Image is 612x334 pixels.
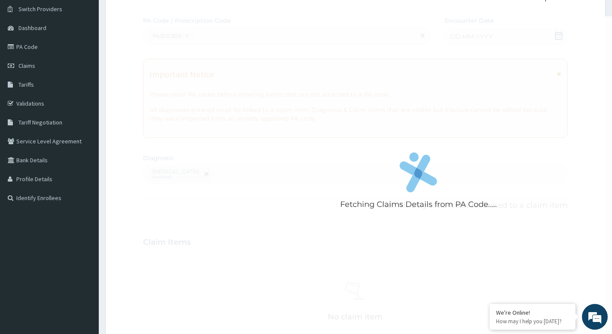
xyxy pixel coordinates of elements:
[4,234,164,264] textarea: Type your message and hit 'Enter'
[18,5,62,13] span: Switch Providers
[18,62,35,70] span: Claims
[18,118,62,126] span: Tariff Negotiation
[18,24,46,32] span: Dashboard
[45,48,144,59] div: Chat with us now
[496,318,569,325] p: How may I help you today?
[496,309,569,316] div: We're Online!
[18,81,34,88] span: Tariffs
[16,43,35,64] img: d_794563401_company_1708531726252_794563401
[141,4,161,25] div: Minimize live chat window
[50,108,119,195] span: We're online!
[340,199,497,210] p: Fetching Claims Details from PA Code.....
